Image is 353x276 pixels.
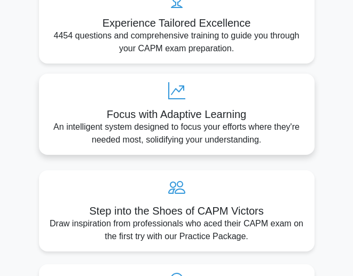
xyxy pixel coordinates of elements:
[48,204,306,217] h5: Step into the Shoes of CAPM Victors
[48,17,306,29] h5: Experience Tailored Excellence
[48,29,306,55] p: 4454 questions and comprehensive training to guide you through your CAPM exam preparation.
[48,108,306,121] h5: Focus with Adaptive Learning
[48,217,306,243] p: Draw inspiration from professionals who aced their CAPM exam on the first try with our Practice P...
[48,121,306,146] p: An intelligent system designed to focus your efforts where they're needed most, solidifying your ...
